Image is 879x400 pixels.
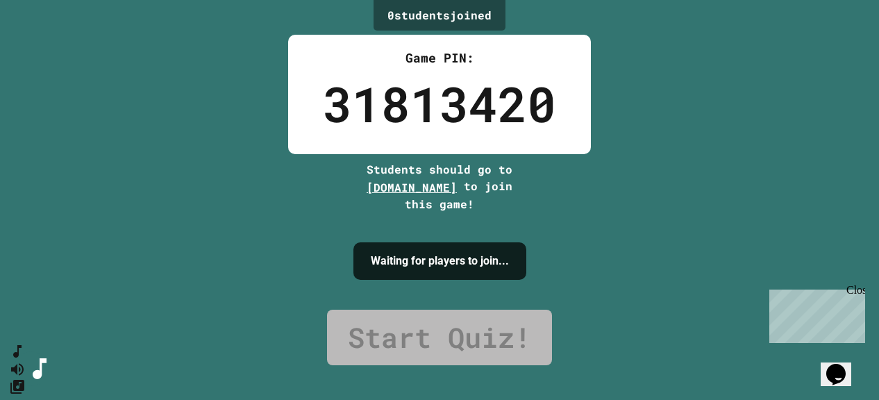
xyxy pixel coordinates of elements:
[353,161,526,212] div: Students should go to to join this game!
[327,310,552,365] a: Start Quiz!
[821,344,865,386] iframe: chat widget
[9,343,26,360] button: SpeedDial basic example
[764,284,865,343] iframe: chat widget
[367,180,457,194] span: [DOMAIN_NAME]
[9,378,26,395] button: Change Music
[323,49,556,67] div: Game PIN:
[9,360,26,378] button: Mute music
[371,253,509,269] h4: Waiting for players to join...
[6,6,96,88] div: Chat with us now!Close
[323,67,556,140] div: 31813420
